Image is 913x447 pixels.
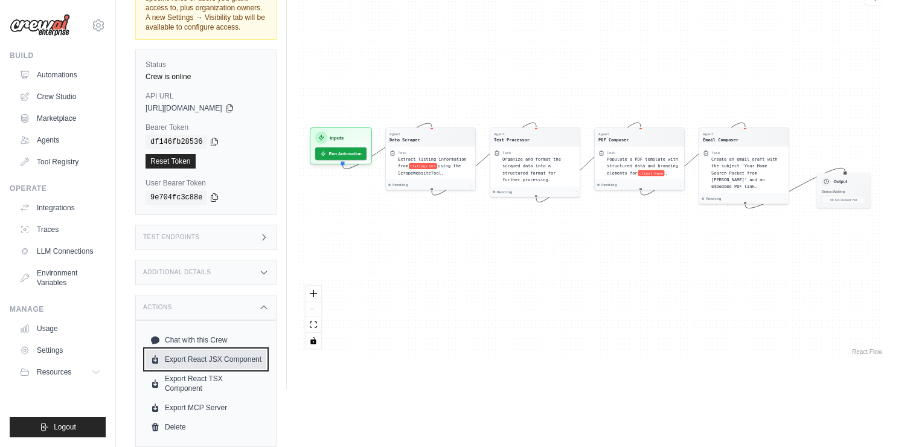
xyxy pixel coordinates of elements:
[10,304,106,314] div: Manage
[816,173,871,208] div: OutputStatus:WaitingNo Result Yet
[494,132,530,137] div: Agent
[14,362,106,382] button: Resources
[14,87,106,106] a: Crew Studio
[306,286,321,349] div: React Flow controls
[497,190,512,195] span: Pending
[607,150,615,155] div: Task
[638,170,665,176] span: client Name
[14,341,106,360] a: Settings
[14,109,106,128] a: Marketplace
[146,398,266,417] a: Export MCP Server
[853,389,913,447] iframe: Chat Widget
[494,137,530,143] div: Text Processor
[784,196,787,201] div: -
[146,190,207,205] code: 9e704fc3c88e
[14,130,106,150] a: Agents
[306,317,321,333] button: fit view
[665,170,668,175] span: .
[822,189,845,193] span: Status: Waiting
[146,91,266,101] label: API URL
[398,150,406,155] div: Task
[575,190,578,195] div: -
[306,286,321,301] button: zoom in
[146,103,222,113] span: [URL][DOMAIN_NAME]
[536,123,641,202] g: Edge from 111d76c04503b3e3c786d6466633e9c3 to 4438432b99b0fd7766190a56c423dddd
[10,51,106,60] div: Build
[711,156,778,189] span: Create an email draft with the subject 'Your Home Search Packet from [PERSON_NAME]' and an embedd...
[14,220,106,239] a: Traces
[392,182,408,187] span: Pending
[143,304,172,311] h3: Actions
[601,182,617,187] span: Pending
[143,234,200,241] h3: Test Endpoints
[306,333,321,349] button: toggle interactivity
[502,156,561,182] span: Organize and format the scraped data into a structured format for further processing.
[432,123,536,195] g: Edge from 48fde034625a323a03713790cf47849d to 111d76c04503b3e3c786d6466633e9c3
[409,163,437,169] span: listings Url
[706,196,721,201] span: Pending
[703,137,738,143] div: Email Composer
[822,196,866,204] button: No Result Yet
[146,417,266,437] a: Delete
[146,350,266,369] a: Export React JSX Component
[146,154,196,169] a: Reset Token
[398,156,472,176] div: Extract listing information from {listings Url} using the ScrapeWebsiteTool.
[471,182,473,187] div: -
[594,127,685,190] div: AgentPDF ComposerTaskPopulate a PDF template with structured data and branding elements forclient...
[14,198,106,217] a: Integrations
[146,135,207,149] code: df146fb28536
[315,147,367,160] button: Run Automation
[598,132,629,137] div: Agent
[502,156,576,184] div: Organize and format the scraped data into a structured format for further processing.
[711,156,785,190] div: Create an email draft with the subject 'Your Home Search Packet from Andrew Smith' and an embedde...
[745,168,845,208] g: Edge from c2c19d00e3176311eb32f3b3febcb3d9 to outputNode
[10,14,70,37] img: Logo
[680,182,682,187] div: -
[385,127,476,190] div: AgentData ScraperTaskExtract listing information fromlistings Urlusing the ScrapeWebsiteTool.Pend...
[310,127,372,164] div: InputsRun Automation
[143,269,211,276] h3: Additional Details
[389,137,420,143] div: Data Scraper
[641,123,745,195] g: Edge from 4438432b99b0fd7766190a56c423dddd to c2c19d00e3176311eb32f3b3febcb3d9
[146,60,266,69] label: Status
[607,156,678,175] span: Populate a PDF template with structured data and branding elements for
[490,127,580,198] div: AgentText ProcessorTaskOrganize and format the scraped data into a structured format for further ...
[711,150,720,155] div: Task
[10,417,106,437] button: Logout
[343,123,432,169] g: Edge from inputsNode to 48fde034625a323a03713790cf47849d
[502,150,511,155] div: Task
[607,156,681,176] div: Populate a PDF template with structured data and branding elements for {client Name}.
[834,179,847,185] h3: Output
[14,65,106,85] a: Automations
[146,72,266,82] div: Crew is online
[146,369,266,398] a: Export React TSX Component
[389,132,420,137] div: Agent
[330,134,344,141] h3: Inputs
[10,184,106,193] div: Operate
[703,132,738,137] div: Agent
[398,156,467,168] span: Extract listing information from
[14,263,106,292] a: Environment Variables
[699,127,789,204] div: AgentEmail ComposerTaskCreate an email draft with the subject 'Your Home Search Packet from [PERS...
[398,163,461,175] span: using the ScrapeWebsiteTool.
[14,242,106,261] a: LLM Connections
[146,123,266,132] label: Bearer Token
[54,422,76,432] span: Logout
[14,319,106,338] a: Usage
[598,137,629,143] div: PDF Composer
[37,367,71,377] span: Resources
[146,330,266,350] a: Chat with this Crew
[852,349,882,355] a: React Flow attribution
[14,152,106,172] a: Tool Registry
[146,178,266,188] label: User Bearer Token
